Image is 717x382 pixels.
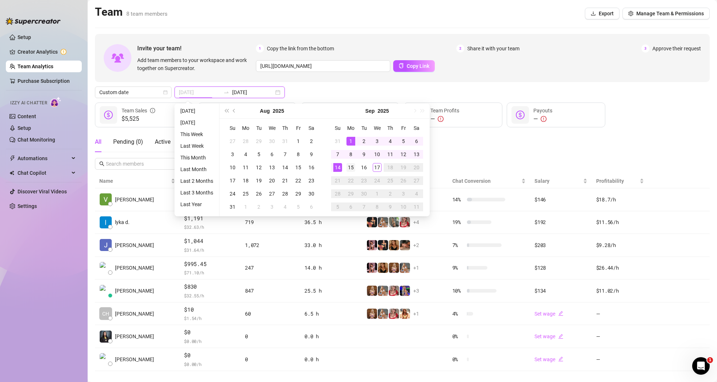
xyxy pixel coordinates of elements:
a: Set wageedit [534,311,563,317]
div: 4 [412,189,421,198]
td: 2025-08-12 [252,161,265,174]
td: 2025-09-28 [331,187,344,200]
span: lyka d. [115,218,130,226]
span: Share it with your team [467,45,519,53]
span: [PERSON_NAME] [115,196,154,204]
span: download [591,11,596,16]
th: Tu [252,121,265,135]
span: Export [599,11,614,16]
td: 2025-08-22 [292,174,305,187]
td: 2025-08-17 [226,174,239,187]
td: 2025-10-06 [344,200,357,213]
div: 9 [386,202,395,211]
td: 2025-10-09 [384,200,397,213]
td: 2025-09-23 [357,174,371,187]
div: 6 [268,150,276,159]
td: 2025-07-29 [252,135,265,148]
li: [DATE] [177,107,216,115]
div: 15 [294,163,303,172]
span: Salary [534,178,549,184]
div: 10 [399,202,408,211]
a: Set wageedit [534,333,563,339]
img: Larry Gabilan [100,262,112,274]
td: 2025-09-09 [357,148,371,161]
td: 2025-10-10 [397,200,410,213]
li: Last 2 Months [177,177,216,185]
td: 2025-07-28 [239,135,252,148]
span: dollar-circle [516,111,525,119]
div: 18 [241,176,250,185]
td: 2025-08-07 [279,148,292,161]
span: info-circle [150,107,155,115]
th: Tu [357,121,371,135]
div: 26 [399,176,408,185]
img: lyka dapol [100,216,112,228]
td: 2025-08-20 [265,174,279,187]
td: 2025-09-06 [305,200,318,213]
img: Keelie [367,263,377,273]
span: dollar-circle [104,111,113,119]
span: copy [399,63,404,68]
span: to [223,89,229,95]
div: 20 [268,176,276,185]
div: 27 [228,137,237,146]
button: Choose a year [273,104,284,118]
div: 22 [346,176,355,185]
div: $18.7 /h [596,196,644,204]
div: 29 [254,137,263,146]
button: Copy Link [393,60,435,72]
td: 2025-09-20 [410,161,423,174]
td: 2025-09-12 [397,148,410,161]
div: — [430,115,459,123]
td: 2025-08-15 [292,161,305,174]
span: exclamation-circle [541,116,547,122]
span: edit [558,334,563,339]
td: 2025-08-02 [305,135,318,148]
td: 2025-08-31 [226,200,239,213]
div: 31 [281,137,290,146]
td: 2025-09-05 [397,135,410,148]
div: 23 [360,176,368,185]
img: Chat Copilot [9,170,14,175]
div: 4 [241,150,250,159]
div: 12 [399,150,408,159]
th: Mo [239,121,252,135]
span: exclamation-circle [438,116,444,122]
div: 19 [399,163,408,172]
div: 11 [241,163,250,172]
div: 10 [373,150,381,159]
td: 2025-09-11 [384,148,397,161]
img: Vince Deltran [100,193,112,205]
div: 3 [399,189,408,198]
button: Export [585,8,620,19]
div: 15 [346,163,355,172]
div: 11 [412,202,421,211]
td: 2025-09-18 [384,161,397,174]
td: 2025-09-02 [252,200,265,213]
div: 28 [241,137,250,146]
div: Team Sales [122,107,155,115]
button: Last year (Control + left) [222,104,230,118]
a: Discover Viral Videos [18,189,67,194]
div: 20 [412,163,421,172]
td: 2025-08-24 [226,187,239,200]
button: Choose a month [365,104,375,118]
div: 25 [241,189,250,198]
td: 2025-09-24 [371,174,384,187]
img: Margarita [400,217,410,227]
div: 8 [346,150,355,159]
td: 2025-09-25 [384,174,397,187]
div: 2 [254,202,263,211]
td: 2025-08-13 [265,161,279,174]
td: 2025-10-07 [357,200,371,213]
li: This Week [177,130,216,139]
th: Name [95,174,180,188]
span: Automations [18,153,69,164]
td: 2025-08-29 [292,187,305,200]
div: 5 [333,202,342,211]
div: 18 [386,163,395,172]
td: 2025-09-13 [410,148,423,161]
td: 2025-08-25 [239,187,252,200]
div: All [95,138,101,146]
a: Set wageedit [534,356,563,362]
